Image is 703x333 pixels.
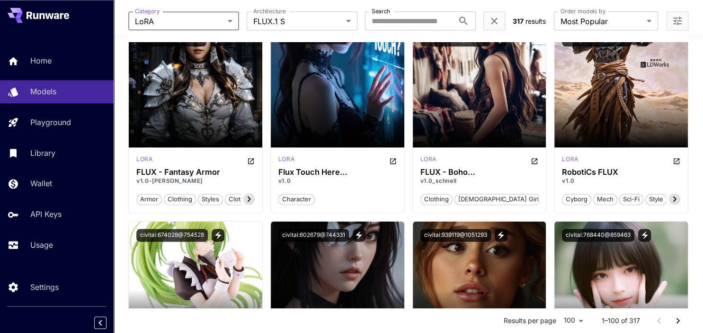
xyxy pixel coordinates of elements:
[420,177,539,185] p: v1.0_schnell
[279,195,314,204] span: character
[372,7,390,15] label: Search
[353,229,365,242] button: View trigger words
[645,193,667,205] button: style
[136,177,255,185] p: v1.0-[PERSON_NAME]
[672,15,683,27] button: Open more filters
[198,195,222,204] span: styles
[602,316,640,325] p: 1–100 of 317
[253,16,342,27] span: FLUX.1 S
[137,195,161,204] span: armor
[30,86,56,97] p: Models
[525,17,546,25] span: results
[513,17,524,25] span: 317
[136,155,152,166] div: FLUX.1 S
[253,7,285,15] label: Architecture
[136,229,208,242] button: civitai:674028@754528
[30,208,62,220] p: API Keys
[619,193,643,205] button: sci-fi
[198,193,223,205] button: styles
[561,16,643,27] span: Most Popular
[164,193,196,205] button: clothing
[278,168,397,177] div: Flux Touch Here LoRA
[136,155,152,163] p: lora
[562,168,680,177] h3: RobotiCs FLUX
[531,155,538,166] button: Open in CivitAI
[562,155,578,163] p: lora
[646,195,667,204] span: style
[278,193,315,205] button: character
[620,195,643,204] span: sci-fi
[638,229,651,242] button: View trigger words
[593,193,617,205] button: mech
[164,195,196,204] span: clothing
[420,168,539,177] div: FLUX - Boho Asian AI Girl
[421,195,452,204] span: clothing
[489,15,500,27] button: Clear filters (2)
[562,229,634,242] button: civitai:768440@859463
[135,16,224,27] span: LoRA
[225,193,272,205] button: clothing lora
[673,155,680,166] button: Open in CivitAI
[278,155,294,166] div: FLUX.1 S
[30,55,52,66] p: Home
[420,155,436,163] p: lora
[560,314,587,327] div: 100
[278,168,397,177] h3: Flux Touch Here [PERSON_NAME]
[420,155,436,166] div: FLUX.1 S
[278,177,397,185] p: v1.0
[136,193,162,205] button: armor
[495,229,507,242] button: View trigger words
[420,168,539,177] h3: FLUX - Boho [DEMOGRAPHIC_DATA] AI Girl
[455,195,542,204] span: [DEMOGRAPHIC_DATA] girl
[420,229,491,242] button: civitai:939119@1051293
[225,195,271,204] span: clothing lora
[389,155,397,166] button: Open in CivitAI
[562,193,591,205] button: cyborg
[30,117,71,128] p: Playground
[504,316,556,325] p: Results per page
[135,7,160,15] label: Category
[420,193,453,205] button: clothing
[247,155,255,166] button: Open in CivitAI
[30,178,52,189] p: Wallet
[594,195,617,204] span: mech
[30,147,55,159] p: Library
[30,239,53,251] p: Usage
[668,311,687,330] button: Go to next page
[278,229,349,242] button: civitai:602679@744331
[136,168,255,177] h3: FLUX - Fantasy Armor
[561,7,605,15] label: Order models by
[454,193,543,205] button: [DEMOGRAPHIC_DATA] girl
[101,314,114,331] div: Collapse sidebar
[212,229,224,242] button: View trigger words
[562,195,591,204] span: cyborg
[30,281,59,293] p: Settings
[562,177,680,185] p: v1.0
[94,316,107,329] button: Collapse sidebar
[278,155,294,163] p: lora
[562,155,578,166] div: FLUX.1 S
